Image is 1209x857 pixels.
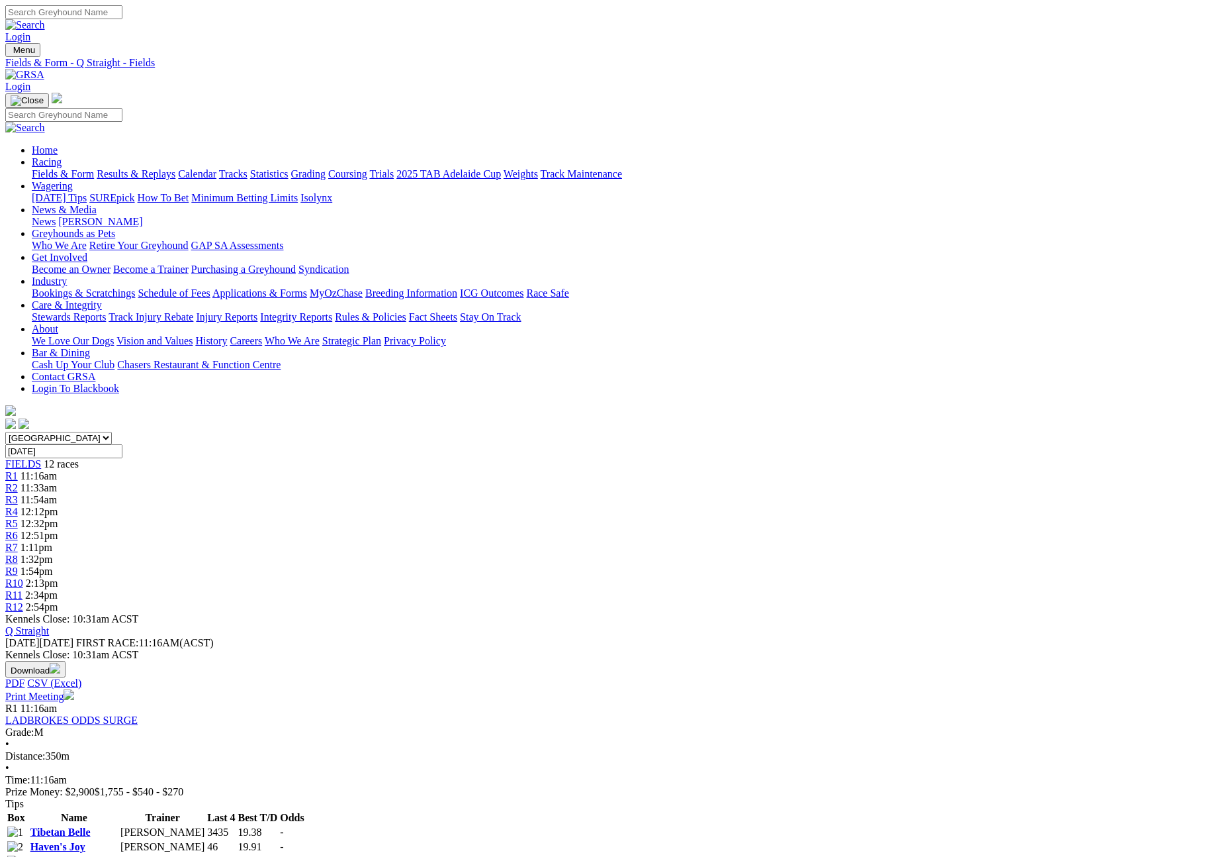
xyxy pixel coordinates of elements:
button: Toggle navigation [5,43,40,57]
a: R10 [5,578,23,589]
a: [PERSON_NAME] [58,216,142,227]
span: FIRST RACE: [76,637,138,648]
span: 12:12pm [21,506,58,517]
a: Print Meeting [5,691,74,702]
a: Vision and Values [116,335,193,346]
a: R9 [5,566,18,577]
a: Bookings & Scratchings [32,287,135,299]
span: Tips [5,798,24,809]
a: Weights [504,168,538,179]
a: SUREpick [89,192,134,203]
a: Login [5,31,30,42]
div: Greyhounds as Pets [32,240,1204,252]
a: Track Injury Rebate [109,311,193,323]
span: R1 [5,703,18,714]
a: [DATE] Tips [32,192,87,203]
img: 1 [7,827,23,838]
span: Distance: [5,750,45,762]
a: Get Involved [32,252,87,263]
input: Search [5,108,122,122]
a: How To Bet [138,192,189,203]
a: Coursing [328,168,367,179]
a: Become a Trainer [113,264,189,275]
a: Results & Replays [97,168,175,179]
a: Applications & Forms [212,287,307,299]
a: R6 [5,530,18,541]
a: GAP SA Assessments [191,240,284,251]
a: Breeding Information [365,287,457,299]
span: • [5,738,9,750]
a: Race Safe [526,287,568,299]
a: FIELDS [5,458,41,470]
span: Kennels Close: 10:31am ACST [5,613,138,625]
div: Prize Money: $2,900 [5,786,1204,798]
span: Grade: [5,727,34,738]
a: Stewards Reports [32,311,106,323]
a: Strategic Plan [322,335,381,346]
a: Tracks [219,168,247,179]
span: Menu [13,45,35,55]
a: Industry [32,276,67,287]
span: 2:34pm [25,589,58,601]
th: Best T/D [237,811,278,825]
a: Statistics [250,168,289,179]
a: Cash Up Your Club [32,359,114,370]
span: Box [7,812,25,823]
div: Racing [32,168,1204,180]
a: News [32,216,56,227]
div: About [32,335,1204,347]
a: LADBROKES ODDS SURGE [5,715,138,726]
th: Name [30,811,118,825]
a: Retire Your Greyhound [89,240,189,251]
span: 1:54pm [21,566,53,577]
img: 2 [7,841,23,853]
th: Last 4 [206,811,236,825]
a: We Love Our Dogs [32,335,114,346]
a: R12 [5,601,23,613]
a: Stay On Track [460,311,521,323]
img: Close [11,95,44,106]
span: [DATE] [5,637,40,648]
a: Schedule of Fees [138,287,210,299]
a: Minimum Betting Limits [191,192,298,203]
td: 46 [206,840,236,854]
a: Grading [291,168,326,179]
img: logo-grsa-white.png [5,405,16,416]
input: Search [5,5,122,19]
a: MyOzChase [310,287,363,299]
a: Syndication [298,264,349,275]
span: 2:54pm [26,601,58,613]
a: R1 [5,470,18,481]
span: 12 races [44,458,79,470]
a: Home [32,144,58,156]
span: 11:16am [21,703,57,714]
a: Trials [369,168,394,179]
a: Wagering [32,180,73,191]
a: Fact Sheets [409,311,457,323]
a: History [195,335,227,346]
a: 2025 TAB Adelaide Cup [396,168,501,179]
span: 11:33am [21,482,57,493]
a: Rules & Policies [335,311,406,323]
a: Fields & Form - Q Straight - Fields [5,57,1204,69]
a: CSV (Excel) [27,678,81,689]
a: Become an Owner [32,264,111,275]
a: Integrity Reports [260,311,332,323]
div: News & Media [32,216,1204,228]
div: 350m [5,750,1204,762]
a: Greyhounds as Pets [32,228,115,239]
span: R3 [5,494,18,505]
input: Select date [5,444,122,458]
td: 3435 [206,826,236,839]
button: Toggle navigation [5,93,49,108]
a: About [32,323,58,334]
div: Industry [32,287,1204,299]
a: R8 [5,554,18,565]
span: 11:16AM(ACST) [76,637,214,648]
